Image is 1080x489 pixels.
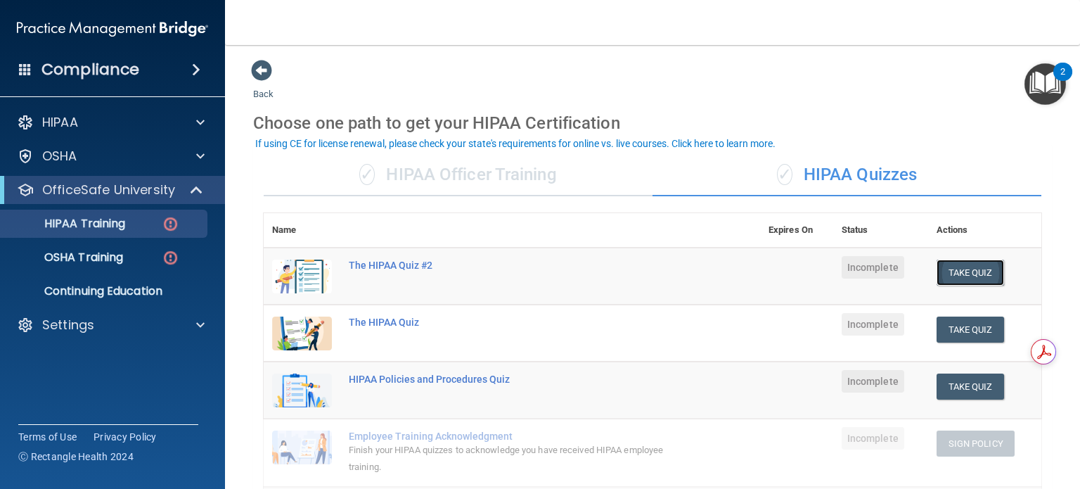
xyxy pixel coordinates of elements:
th: Actions [928,213,1041,248]
img: danger-circle.6113f641.png [162,215,179,233]
p: HIPAA [42,114,78,131]
th: Expires On [760,213,833,248]
p: OfficeSafe University [42,182,175,198]
span: Incomplete [842,370,904,393]
iframe: Drift Widget Chat Controller [837,390,1063,445]
a: OSHA [17,148,205,165]
th: Name [264,213,340,248]
div: HIPAA Quizzes [652,154,1041,196]
p: OSHA Training [9,250,123,265]
span: Ⓒ Rectangle Health 2024 [18,450,134,464]
button: If using CE for license renewal, please check your state's requirements for online vs. live cours... [253,136,778,151]
a: OfficeSafe University [17,182,204,198]
div: The HIPAA Quiz [349,317,690,328]
span: ✓ [359,164,375,185]
div: If using CE for license renewal, please check your state's requirements for online vs. live cours... [255,139,776,148]
div: 2 [1060,72,1065,90]
p: Settings [42,317,94,334]
div: HIPAA Policies and Procedures Quiz [349,374,690,385]
h4: Compliance [41,60,139,80]
a: Settings [17,317,205,334]
p: OSHA [42,148,77,165]
span: Incomplete [842,313,904,336]
img: danger-circle.6113f641.png [162,249,179,267]
div: Choose one path to get your HIPAA Certification [253,103,1052,144]
div: Employee Training Acknowledgment [349,431,690,442]
a: HIPAA [17,114,205,131]
button: Take Quiz [937,260,1004,286]
span: ✓ [777,164,792,185]
a: Back [253,72,274,99]
a: Terms of Use [18,430,77,444]
div: Finish your HIPAA quizzes to acknowledge you have received HIPAA employee training. [349,442,690,476]
p: Continuing Education [9,284,201,298]
button: Open Resource Center, 2 new notifications [1024,63,1066,105]
span: Incomplete [842,256,904,279]
p: HIPAA Training [9,217,125,231]
div: The HIPAA Quiz #2 [349,260,690,271]
a: Privacy Policy [94,430,157,444]
img: PMB logo [17,15,208,43]
button: Take Quiz [937,317,1004,343]
div: HIPAA Officer Training [264,154,652,196]
button: Take Quiz [937,374,1004,400]
th: Status [833,213,928,248]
